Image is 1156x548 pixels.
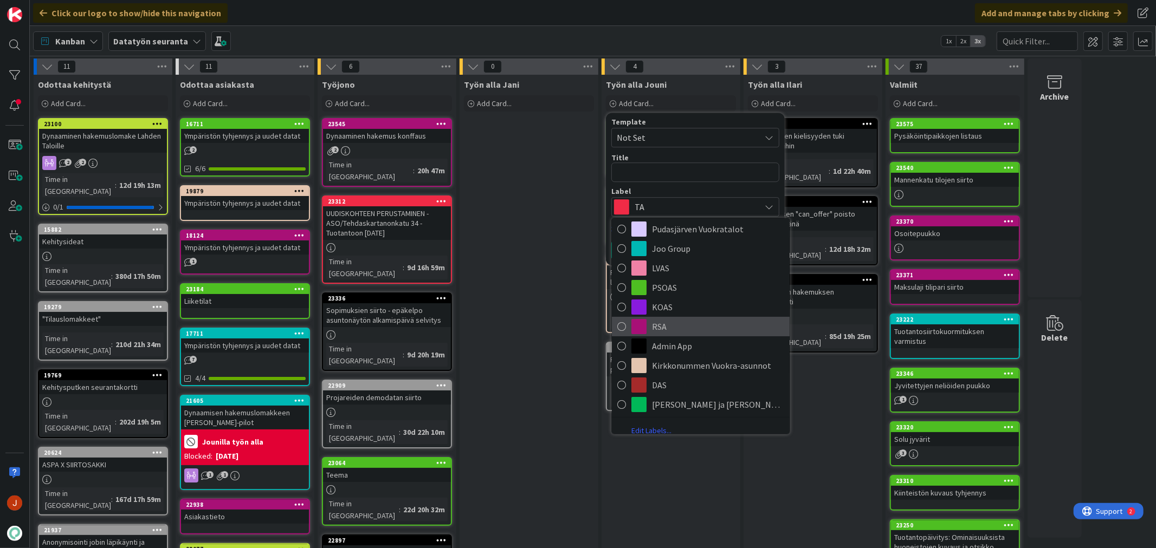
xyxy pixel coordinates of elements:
[39,225,167,234] div: 15882
[111,338,113,350] span: :
[404,349,448,361] div: 9d 20h 19m
[749,197,877,231] div: 23309Hakemuksen "can_offer" poisto hyödyttömänä
[181,500,309,510] div: 22938
[890,118,1020,153] a: 23575Pysäköintipaikkojen listaus
[891,324,1019,348] div: Tuotantosiirtokuormituksen varmistus
[896,316,1019,323] div: 23222
[181,231,309,255] div: 18124Ympäristön tyhjennys ja uudet datat
[826,243,874,255] div: 12d 18h 32m
[891,422,1019,446] div: 23320Solu jyvärit
[752,159,829,183] div: Time in [GEOGRAPHIC_DATA]
[761,99,796,108] span: Add Card...
[115,416,117,428] span: :
[975,3,1128,23] div: Add and manage tabs by clicking
[79,159,86,166] span: 2
[891,369,1019,379] div: 23346
[652,338,784,354] span: Admin App
[216,451,238,462] div: [DATE]
[896,477,1019,485] div: 23310
[39,119,167,153] div: 23100Dynaaminen hakemuslomake Lahden Taloille
[39,119,167,129] div: 23100
[322,195,452,284] a: 23312UUDISKOHTEEN PERUSTAMINEN - ASO/Tehdaskartanonkatu 34 - Tuotantoon [DATE]Time in [GEOGRAPHIC...
[606,79,667,90] span: Työn alla Jouni
[44,371,167,379] div: 19769
[890,368,1020,413] a: 23346Jyvitettyjen neliöiden puukko
[42,173,115,197] div: Time in [GEOGRAPHIC_DATA]
[186,187,309,195] div: 19879
[611,153,629,162] label: Title
[322,292,452,371] a: 23336Sopimuksien siirto - epäkelpo asuntonäytön alkamispäivä selvitysTime in [GEOGRAPHIC_DATA]:9d...
[891,119,1019,129] div: 23575
[749,197,877,207] div: 23309
[328,120,451,128] div: 23545
[890,216,1020,260] a: 23370Osoitepuukko
[607,343,735,376] div: 23125Pohjien yhdistäminen historian päivitys ja info
[612,356,790,375] a: Kirkkonummen Vuokra-asunnot
[748,118,878,187] a: 23505Sopimuksen kielisyyden tuki datasiirtoihinTime in [GEOGRAPHIC_DATA]:1d 22h 40m
[323,129,451,143] div: Dynaaminen hakemus konffaus
[749,119,877,153] div: 23505Sopimuksen kielisyyden tuki datasiirtoihin
[181,186,309,196] div: 19879
[611,187,631,195] span: Label
[113,338,164,350] div: 210d 21h 34m
[111,493,113,505] span: :
[891,486,1019,500] div: Kiinteistön kuvaus tyhjennys
[42,264,111,288] div: Time in [GEOGRAPHIC_DATA]
[64,159,72,166] span: 2
[181,406,309,429] div: Dynaamisen hakemuslomakkeen [PERSON_NAME]-pilot
[195,373,205,384] span: 4/4
[1041,90,1069,103] div: Archive
[323,458,451,468] div: 23064
[611,118,646,126] span: Template
[619,99,654,108] span: Add Card...
[181,294,309,308] div: Liiketilat
[328,382,451,389] div: 22909
[896,521,1019,529] div: 23250
[606,255,736,333] a: 19972Pysäköintipaikkasopimukset lisäpalvelunaTime in [GEOGRAPHIC_DATA]:67d 2h 48m
[896,164,1019,172] div: 23540
[39,525,167,535] div: 21937
[401,504,448,516] div: 22d 20h 32m
[749,207,877,231] div: Hakemuksen "can_offer" poisto hyödyttömänä
[610,383,683,407] div: Time in [GEOGRAPHIC_DATA]
[181,196,309,210] div: Ympäristön tyhjennys ja uudet datat
[896,423,1019,431] div: 23320
[326,498,399,521] div: Time in [GEOGRAPHIC_DATA]
[749,285,877,309] div: Dynaamisen hakemuksen konfigurointi
[113,270,164,282] div: 380d 17h 50m
[891,432,1019,446] div: Solu jyvärit
[635,199,755,214] span: TA
[890,475,1020,511] a: 23310Kiinteistön kuvaus tyhjennys
[829,165,830,177] span: :
[891,476,1019,486] div: 23310
[39,370,167,394] div: 19769Kehitysputken seurantakortti
[909,60,928,73] span: 37
[180,283,310,319] a: 23184Liiketilat
[749,275,877,285] div: 21862
[39,448,167,472] div: 20624ASPA X SIIRTOSAKKI
[652,240,784,257] span: Joo Group
[39,234,167,249] div: Kehitysideat
[749,119,877,129] div: 23505
[891,520,1019,530] div: 23250
[956,36,971,47] span: 2x
[652,377,784,393] span: DAS
[754,198,877,206] div: 23309
[749,129,877,153] div: Sopimuksen kielisyyden tuki datasiirtoihin
[181,231,309,240] div: 18124
[748,274,878,353] a: 21862Dynaamisen hakemuksen konfigurointiTime in [GEOGRAPHIC_DATA]:85d 19h 25m
[180,328,310,386] a: 17711Ympäristön tyhjennys ja uudet datat4/4
[195,163,205,174] span: 6/6
[186,120,309,128] div: 16711
[941,36,956,47] span: 1x
[39,302,167,326] div: 19279"Tilauslomakkeet"
[39,129,167,153] div: Dynaaminen hakemuslomake Lahden Taloille
[181,284,309,308] div: 23184Liiketilat
[57,60,76,73] span: 11
[825,243,826,255] span: :
[652,221,784,237] span: Pudasjärven Vuokratalot
[399,504,401,516] span: :
[39,200,167,214] div: 0/1
[328,295,451,302] div: 23336
[890,269,1020,305] a: 23371Maksulaji tilipari siirto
